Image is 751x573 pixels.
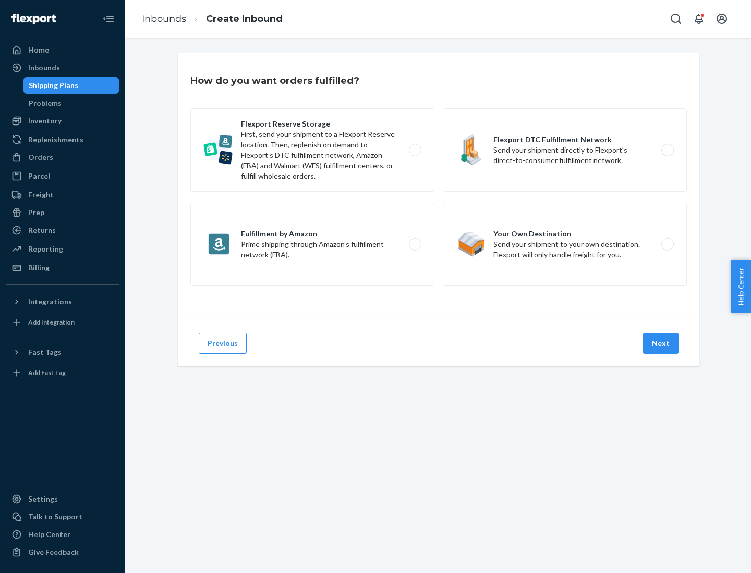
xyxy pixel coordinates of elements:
button: Previous [199,333,247,354]
div: Prep [28,207,44,218]
div: Parcel [28,171,50,181]
div: Home [28,45,49,55]
div: Fast Tags [28,347,62,357]
a: Parcel [6,168,119,184]
a: Talk to Support [6,508,119,525]
div: Inbounds [28,63,60,73]
a: Orders [6,149,119,166]
div: Replenishments [28,134,83,145]
div: Integrations [28,296,72,307]
a: Home [6,42,119,58]
div: Add Integration [28,318,75,327]
button: Help Center [731,260,751,313]
div: Reporting [28,244,63,254]
img: Flexport logo [11,14,56,24]
a: Shipping Plans [23,77,119,94]
div: Settings [28,494,58,504]
button: Close Navigation [98,8,119,29]
a: Freight [6,186,119,203]
button: Open Search Box [665,8,686,29]
h3: How do you want orders fulfilled? [190,74,359,88]
a: Inbounds [6,59,119,76]
button: Fast Tags [6,344,119,360]
a: Add Fast Tag [6,365,119,381]
div: Freight [28,190,54,200]
a: Billing [6,259,119,276]
div: Add Fast Tag [28,368,66,377]
a: Inventory [6,113,119,129]
a: Problems [23,95,119,111]
div: Help Center [28,529,70,540]
button: Open account menu [711,8,732,29]
ol: breadcrumbs [134,4,291,34]
div: Shipping Plans [29,80,78,91]
button: Give Feedback [6,544,119,560]
div: Problems [29,98,62,108]
a: Prep [6,204,119,221]
div: Inventory [28,116,62,126]
a: Replenishments [6,131,119,148]
div: Billing [28,263,50,273]
div: Orders [28,152,53,163]
a: Returns [6,222,119,239]
div: Give Feedback [28,547,79,557]
a: Help Center [6,526,119,543]
a: Create Inbound [206,13,283,24]
a: Add Integration [6,314,119,331]
button: Next [643,333,679,354]
div: Returns [28,225,56,235]
button: Open notifications [688,8,709,29]
a: Reporting [6,241,119,257]
button: Integrations [6,293,119,310]
a: Settings [6,491,119,507]
a: Inbounds [142,13,186,24]
div: Talk to Support [28,512,82,522]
